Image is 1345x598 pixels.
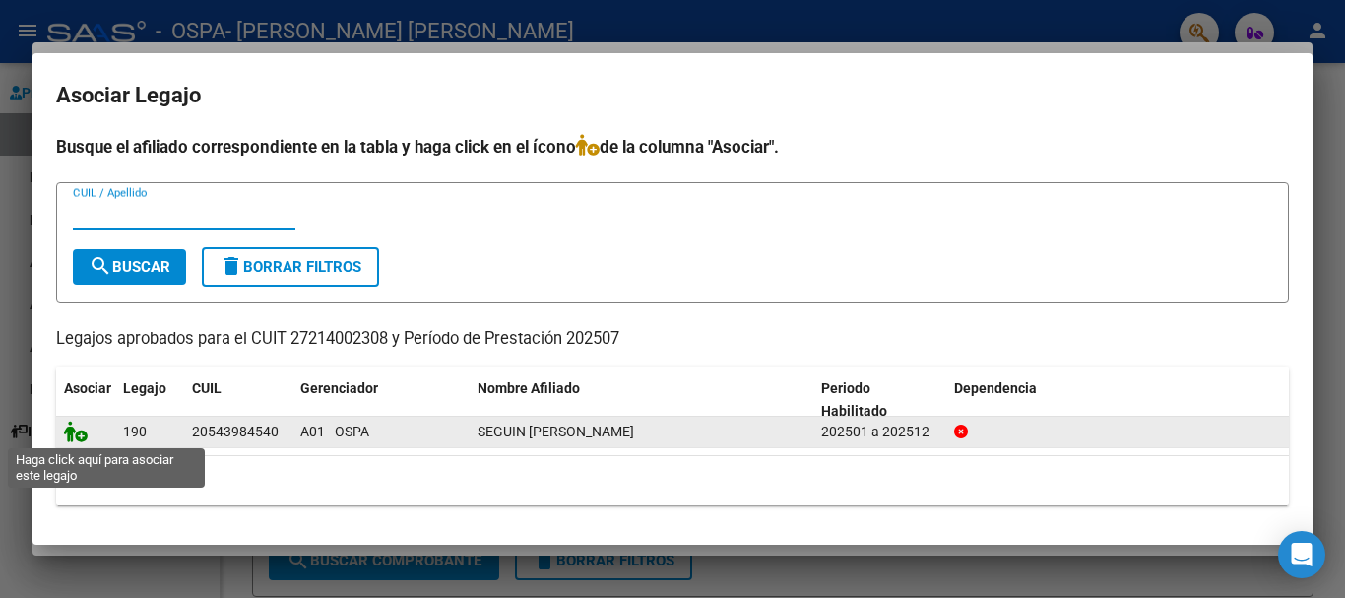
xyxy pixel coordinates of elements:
mat-icon: delete [220,254,243,278]
datatable-header-cell: Gerenciador [292,367,470,432]
span: A01 - OSPA [300,424,369,439]
p: Legajos aprobados para el CUIT 27214002308 y Período de Prestación 202507 [56,327,1289,352]
span: Periodo Habilitado [821,380,887,419]
h4: Busque el afiliado correspondiente en la tabla y haga click en el ícono de la columna "Asociar". [56,134,1289,160]
span: CUIL [192,380,222,396]
span: Borrar Filtros [220,258,361,276]
span: Dependencia [954,380,1037,396]
datatable-header-cell: Legajo [115,367,184,432]
datatable-header-cell: Dependencia [946,367,1290,432]
div: Open Intercom Messenger [1278,531,1325,578]
datatable-header-cell: Nombre Afiliado [470,367,813,432]
span: Buscar [89,258,170,276]
div: 20543984540 [192,421,279,443]
mat-icon: search [89,254,112,278]
span: Nombre Afiliado [478,380,580,396]
button: Buscar [73,249,186,285]
span: Legajo [123,380,166,396]
button: Borrar Filtros [202,247,379,287]
h2: Asociar Legajo [56,77,1289,114]
span: 190 [123,424,147,439]
span: Asociar [64,380,111,396]
datatable-header-cell: Periodo Habilitado [813,367,946,432]
datatable-header-cell: Asociar [56,367,115,432]
span: SEGUIN CAMILO TADEO [478,424,634,439]
datatable-header-cell: CUIL [184,367,292,432]
span: Gerenciador [300,380,378,396]
div: 202501 a 202512 [821,421,938,443]
div: 1 registros [56,456,1289,505]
